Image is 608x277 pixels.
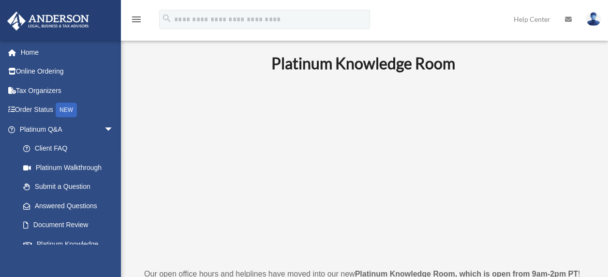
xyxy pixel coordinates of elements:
a: Submit a Question [14,177,128,197]
span: arrow_drop_down [104,120,123,139]
div: NEW [56,103,77,117]
a: menu [131,17,142,25]
a: Document Review [14,215,128,235]
img: User Pic [586,12,601,26]
img: Anderson Advisors Platinum Portal [4,12,92,31]
i: menu [131,14,142,25]
a: Platinum Knowledge Room [14,234,123,265]
i: search [162,13,172,24]
iframe: 231110_Toby_KnowledgeRoom [218,86,508,249]
a: Order StatusNEW [7,100,128,120]
a: Online Ordering [7,62,128,81]
a: Tax Organizers [7,81,128,100]
a: Client FAQ [14,139,128,158]
a: Answered Questions [14,196,128,215]
a: Home [7,43,128,62]
b: Platinum Knowledge Room [271,54,455,73]
a: Platinum Walkthrough [14,158,128,177]
a: Platinum Q&Aarrow_drop_down [7,120,128,139]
